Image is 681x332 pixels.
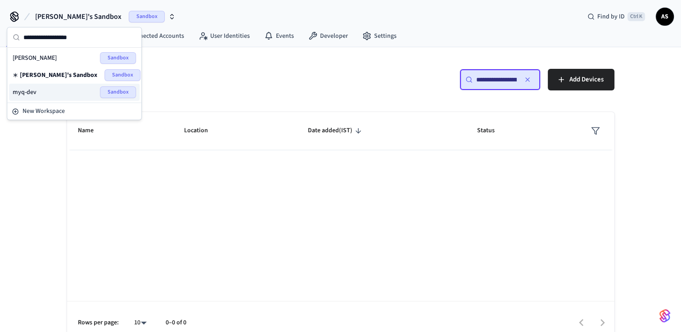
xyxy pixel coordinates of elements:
table: sticky table [67,112,614,150]
span: Sandbox [100,52,136,64]
button: New Workspace [8,104,140,119]
h5: Devices [67,69,335,87]
a: Connected Accounts [110,28,191,44]
a: Developer [301,28,355,44]
button: AS [656,8,674,26]
span: [PERSON_NAME]'s Sandbox [35,11,122,22]
span: [PERSON_NAME] [13,54,57,63]
span: Sandbox [129,11,165,22]
div: Find by IDCtrl K [580,9,652,25]
p: 0–0 of 0 [166,318,186,328]
span: [PERSON_NAME]'s Sandbox [20,71,97,80]
span: Status [477,124,506,138]
span: New Workspace [23,107,65,116]
div: Suggestions [7,48,141,103]
span: Location [184,124,220,138]
p: Rows per page: [78,318,119,328]
a: Events [257,28,301,44]
span: Sandbox [100,86,136,98]
img: SeamLogoGradient.69752ec5.svg [659,309,670,323]
a: Settings [355,28,404,44]
span: Sandbox [104,69,140,81]
span: Add Devices [569,74,604,85]
span: Find by ID [597,12,625,21]
span: Date added(IST) [308,124,364,138]
span: Ctrl K [627,12,645,21]
button: Add Devices [548,69,614,90]
div: 10 [130,316,151,329]
span: myq-dev [13,88,36,97]
a: User Identities [191,28,257,44]
span: AS [657,9,673,25]
span: Name [78,124,105,138]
